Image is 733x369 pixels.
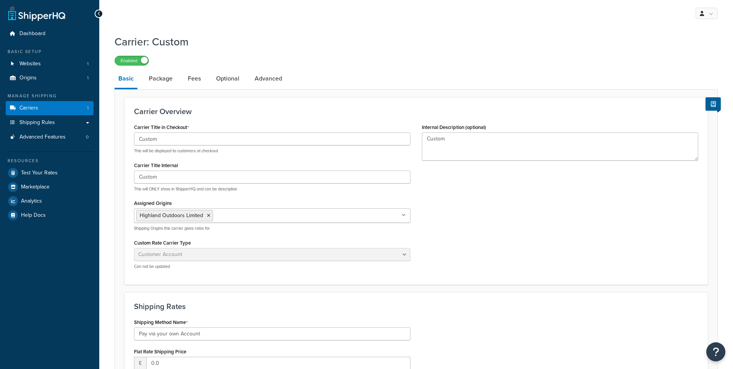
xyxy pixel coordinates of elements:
[6,158,94,164] div: Resources
[6,101,94,115] li: Carriers
[422,132,698,161] textarea: Custom
[145,69,176,88] a: Package
[6,130,94,144] a: Advanced Features0
[21,198,42,205] span: Analytics
[19,61,41,67] span: Websites
[134,264,410,269] p: Can not be updated
[184,69,205,88] a: Fees
[6,71,94,85] li: Origins
[21,184,50,190] span: Marketplace
[251,69,286,88] a: Advanced
[6,180,94,194] a: Marketplace
[134,148,410,154] p: This will be displayed to customers at checkout
[115,34,708,49] h1: Carrier: Custom
[6,130,94,144] li: Advanced Features
[6,71,94,85] a: Origins1
[87,75,89,81] span: 1
[21,212,46,219] span: Help Docs
[134,349,186,354] label: Flat Rate Shipping Price
[87,105,89,111] span: 1
[86,134,89,140] span: 0
[6,93,94,99] div: Manage Shipping
[6,208,94,222] a: Help Docs
[134,124,189,131] label: Carrier Title in Checkout
[140,211,203,219] span: Highland Outdoors Limited
[115,56,149,65] label: Enabled
[21,170,58,176] span: Test Your Rates
[134,163,178,168] label: Carrier Title Internal
[134,200,172,206] label: Assigned Origins
[19,119,55,126] span: Shipping Rules
[19,105,38,111] span: Carriers
[87,61,89,67] span: 1
[6,57,94,71] a: Websites1
[422,124,486,130] label: Internal Description (optional)
[134,319,188,325] label: Shipping Method Name
[6,116,94,130] a: Shipping Rules
[6,194,94,208] a: Analytics
[134,107,698,116] h3: Carrier Overview
[706,97,721,111] button: Show Help Docs
[115,69,137,89] a: Basic
[6,101,94,115] a: Carriers1
[134,186,410,192] p: This will ONLY show in ShipperHQ and can be descriptive
[6,27,94,41] a: Dashboard
[19,134,66,140] span: Advanced Features
[212,69,243,88] a: Optional
[134,226,410,231] p: Shipping Origins this carrier gives rates for
[6,57,94,71] li: Websites
[19,75,37,81] span: Origins
[6,48,94,55] div: Basic Setup
[706,342,725,361] button: Open Resource Center
[134,302,698,311] h3: Shipping Rates
[19,31,45,37] span: Dashboard
[134,240,191,246] label: Custom Rate Carrier Type
[6,166,94,180] a: Test Your Rates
